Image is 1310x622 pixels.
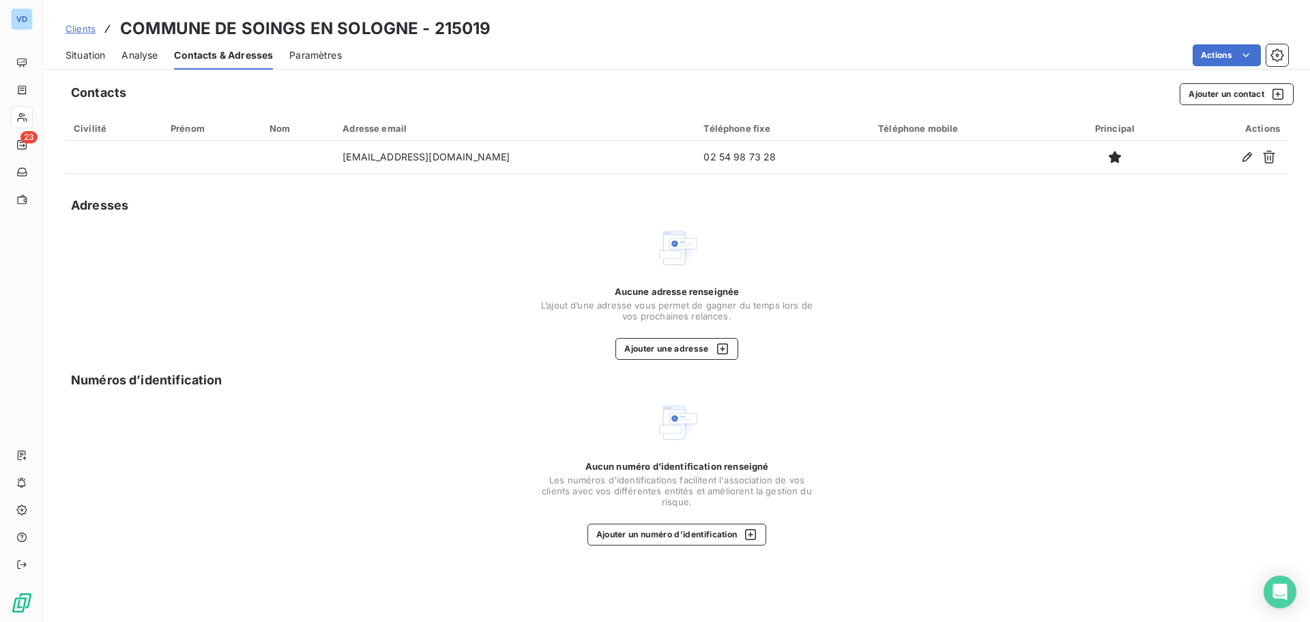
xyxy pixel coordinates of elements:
[71,371,222,390] h5: Numéros d’identification
[587,524,767,546] button: Ajouter un numéro d’identification
[74,123,154,134] div: Civilité
[120,16,491,41] h3: COMMUNE DE SOINGS EN SOLOGNE - 215019
[11,8,33,30] div: VD
[289,48,342,62] span: Paramètres
[20,131,38,143] span: 23
[11,592,33,614] img: Logo LeanPay
[1264,576,1296,608] div: Open Intercom Messenger
[615,286,740,297] span: Aucune adresse renseignée
[695,141,870,173] td: 02 54 98 73 28
[65,48,105,62] span: Situation
[703,123,862,134] div: Téléphone fixe
[171,123,253,134] div: Prénom
[615,338,738,360] button: Ajouter une adresse
[270,123,326,134] div: Nom
[343,123,687,134] div: Adresse email
[65,23,96,34] span: Clients
[585,461,769,472] span: Aucun numéro d’identification renseigné
[1180,83,1294,105] button: Ajouter un contact
[1178,123,1280,134] div: Actions
[65,22,96,36] a: Clients
[174,48,273,62] span: Contacts & Adresses
[540,475,813,507] span: Les numéros d'identifications facilitent l'association de vos clients avec vos différentes entité...
[878,123,1051,134] div: Téléphone mobile
[334,141,695,173] td: [EMAIL_ADDRESS][DOMAIN_NAME]
[71,196,128,215] h5: Adresses
[121,48,158,62] span: Analyse
[540,300,813,322] span: L’ajout d’une adresse vous permet de gagner du temps lors de vos prochaines relances.
[655,226,699,270] img: Empty state
[71,83,126,102] h5: Contacts
[655,401,699,444] img: Empty state
[1193,44,1261,66] button: Actions
[1068,123,1162,134] div: Principal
